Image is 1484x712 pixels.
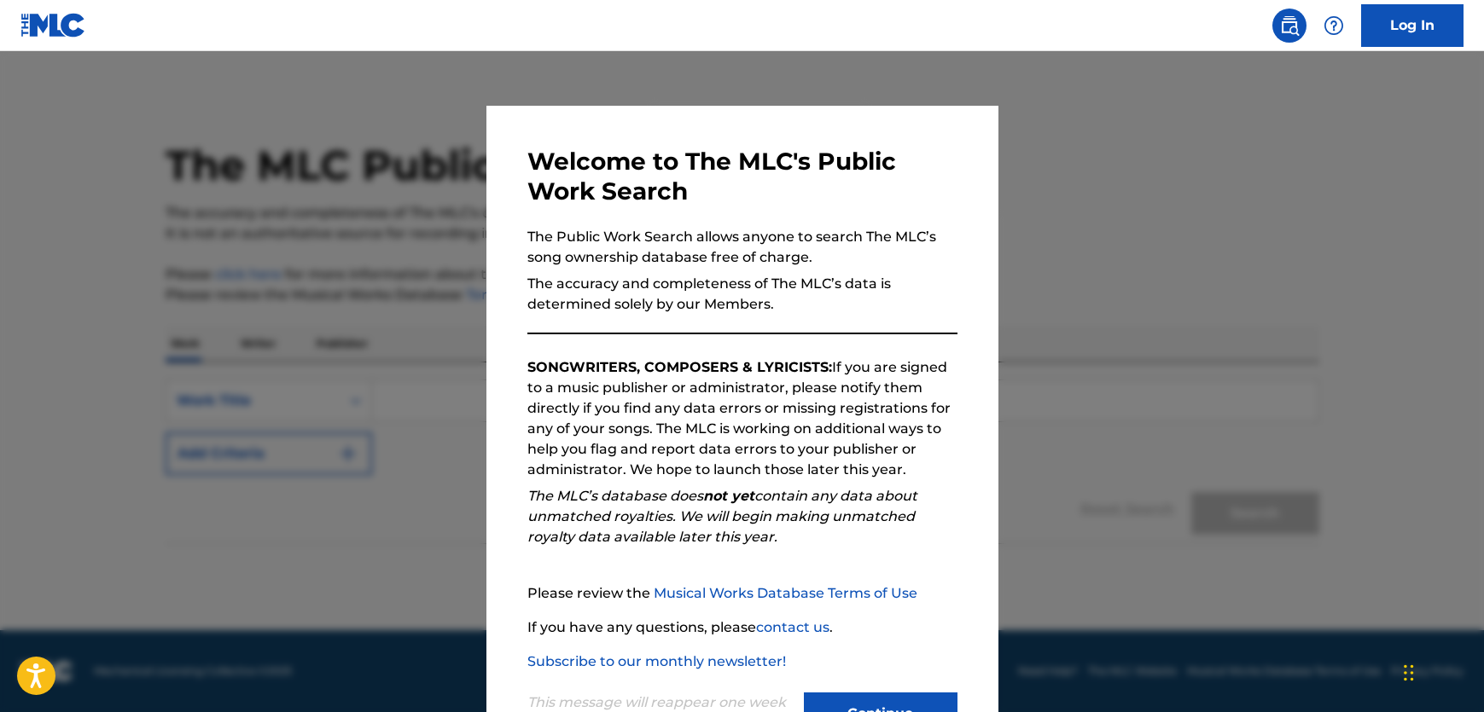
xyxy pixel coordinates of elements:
[1272,9,1307,43] a: Public Search
[1399,630,1484,712] iframe: Chat Widget
[527,653,786,669] a: Subscribe to our monthly newsletter!
[527,357,957,480] p: If you are signed to a music publisher or administrator, please notify them directly if you find ...
[756,619,829,635] a: contact us
[527,274,957,315] p: The accuracy and completeness of The MLC’s data is determined solely by our Members.
[527,147,957,206] h3: Welcome to The MLC's Public Work Search
[527,617,957,638] p: If you have any questions, please .
[527,359,832,375] strong: SONGWRITERS, COMPOSERS & LYRICISTS:
[527,488,917,545] em: The MLC’s database does contain any data about unmatched royalties. We will begin making unmatche...
[1404,647,1414,698] div: Drag
[527,583,957,604] p: Please review the
[1361,4,1464,47] a: Log In
[1317,9,1351,43] div: Help
[1279,15,1300,36] img: search
[20,13,86,38] img: MLC Logo
[654,585,917,601] a: Musical Works Database Terms of Use
[527,227,957,268] p: The Public Work Search allows anyone to search The MLC’s song ownership database free of charge.
[703,488,754,504] strong: not yet
[1324,15,1344,36] img: help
